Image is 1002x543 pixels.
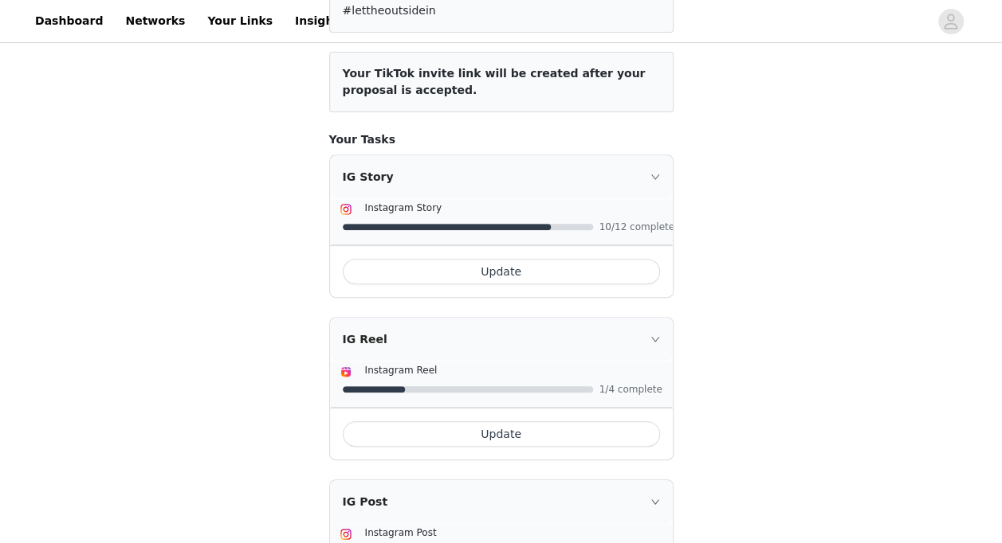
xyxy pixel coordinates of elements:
[198,3,282,39] a: Your Links
[365,202,442,213] span: Instagram Story
[340,365,352,378] img: Instagram Reels Icon
[340,203,352,216] img: Instagram Icon
[650,497,660,506] i: icon: right
[365,527,437,538] span: Instagram Post
[343,421,660,447] button: Update
[365,365,438,376] span: Instagram Reel
[650,334,660,344] i: icon: right
[340,528,352,541] img: Instagram Icon
[285,3,355,39] a: Insights
[329,131,674,148] h4: Your Tasks
[330,155,673,198] div: icon: rightIG Story
[330,480,673,523] div: icon: rightIG Post
[343,259,660,284] button: Update
[343,67,646,96] span: Your TikTok invite link will be created after your proposal is accepted.
[599,385,663,394] span: 1/4 complete
[599,222,663,232] span: 10/12 complete
[943,9,958,34] div: avatar
[650,172,660,182] i: icon: right
[330,318,673,361] div: icon: rightIG Reel
[26,3,112,39] a: Dashboard
[116,3,195,39] a: Networks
